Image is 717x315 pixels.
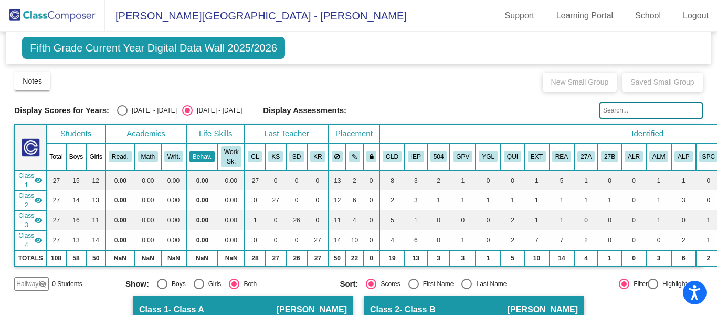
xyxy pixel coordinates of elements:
td: 0.00 [218,170,245,190]
td: 14 [66,190,87,210]
td: 1 [476,250,501,266]
button: Work Sk. [221,146,241,167]
td: 1 [598,190,621,210]
td: 1 [549,210,574,230]
button: QUI [504,151,521,162]
button: SD [289,151,304,162]
td: 28 [245,250,265,266]
th: Total [46,143,66,170]
td: 1 [245,210,265,230]
td: 0 [363,170,380,190]
td: 1 [524,170,549,190]
td: 19 [379,250,405,266]
td: 0.00 [218,190,245,210]
td: 14 [549,250,574,266]
button: CLD [383,151,402,162]
th: Kim Szymanski [265,143,286,170]
th: Life Skills [186,125,245,143]
th: Advanced Learning Math [646,143,671,170]
th: Students [46,125,106,143]
td: 14 [329,230,346,250]
td: 1 [476,190,501,210]
td: 3 [405,190,427,210]
th: Young for Grade Level [476,143,501,170]
th: Girls [86,143,106,170]
td: 13 [86,190,106,210]
td: 1 [524,210,549,230]
td: 0 [621,230,646,250]
span: Notes [23,77,42,85]
td: NaN [161,250,186,266]
td: 2 [671,230,695,250]
td: 0.00 [135,230,161,250]
th: 504 Plan [427,143,450,170]
td: 1 [646,190,671,210]
mat-icon: visibility [34,236,43,245]
td: 0.00 [135,210,161,230]
td: 27 [245,170,265,190]
span: - Class B [399,304,435,315]
td: NaN [106,250,135,266]
td: 13 [66,230,87,250]
td: 0 [363,230,380,250]
th: 27J Plan (Academics) [574,143,598,170]
td: 1 [549,190,574,210]
td: 27 [265,250,286,266]
td: 1 [524,190,549,210]
td: 0.00 [135,190,161,210]
td: 0 [646,230,671,250]
th: Placement [329,125,380,143]
td: 0 [265,170,286,190]
span: Show: [125,279,149,289]
td: Sarah Delein - Class C [15,210,46,230]
td: 0.00 [186,230,218,250]
th: Boys [66,143,87,170]
button: GPV [453,151,472,162]
td: 1 [574,190,598,210]
button: Notes [14,72,50,90]
th: Last Teacher [245,125,328,143]
th: Advanced Learning Plan (General) [671,143,695,170]
span: Display Assessments: [263,106,346,115]
td: 2 [427,170,450,190]
span: [PERSON_NAME][GEOGRAPHIC_DATA] - [PERSON_NAME] [105,7,407,24]
th: Quiet [501,143,524,170]
th: Read Plan [549,143,574,170]
mat-radio-group: Select an option [117,105,242,116]
button: YGL [479,151,498,162]
td: 3 [646,250,671,266]
div: Highlight [658,279,687,289]
span: [PERSON_NAME] [277,304,347,315]
td: 0.00 [218,210,245,230]
td: 50 [329,250,346,266]
th: Individualized Education Plan [405,143,427,170]
td: 3 [427,250,450,266]
td: 0 [671,210,695,230]
td: 5 [379,210,405,230]
td: 0 [476,170,501,190]
td: 10 [346,230,363,250]
th: Chey Lowe [245,143,265,170]
td: 3 [671,190,695,210]
td: 0 [574,210,598,230]
td: 13 [329,170,346,190]
button: KS [268,151,283,162]
td: 0 [621,190,646,210]
td: 26 [286,250,307,266]
td: 5 [501,250,524,266]
mat-icon: visibility_off [38,280,47,288]
button: 27A [577,151,595,162]
td: 1 [671,170,695,190]
td: 2 [346,170,363,190]
td: 4 [574,250,598,266]
td: 0 [598,210,621,230]
td: 2 [379,190,405,210]
td: 3 [450,250,476,266]
td: 26 [286,210,307,230]
td: 16 [66,210,87,230]
mat-icon: visibility [34,196,43,205]
th: Kaleigh Ritter [307,143,328,170]
td: Chey Lowe - Class A [15,170,46,190]
div: Last Name [472,279,507,289]
td: 15 [66,170,87,190]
